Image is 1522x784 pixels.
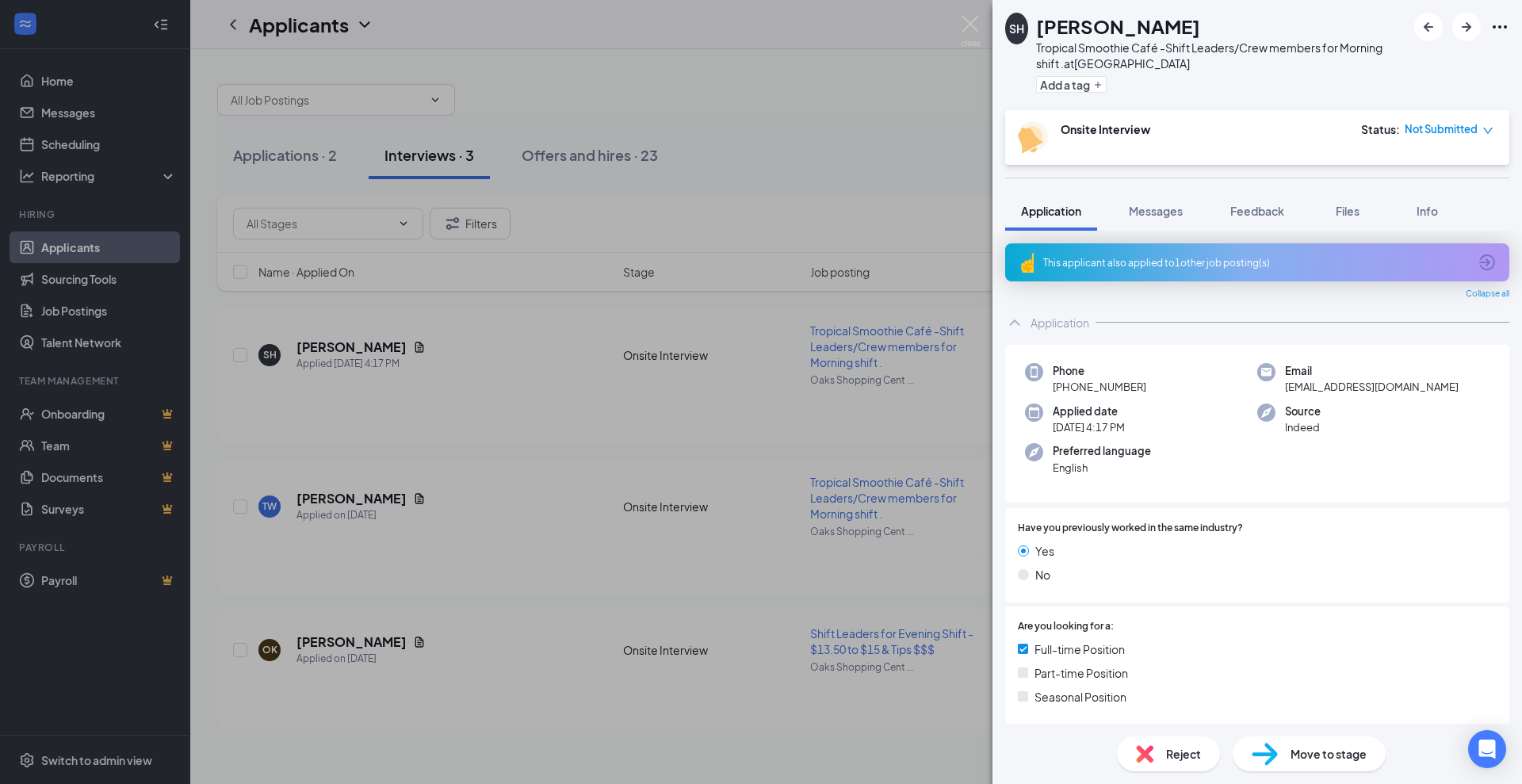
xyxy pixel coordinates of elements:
[1053,443,1151,459] span: Preferred language
[1452,13,1481,41] button: ArrowRight
[1285,379,1459,395] span: [EMAIL_ADDRESS][DOMAIN_NAME]
[1093,80,1103,90] svg: Plus
[1053,403,1125,419] span: Applied date
[1466,288,1509,300] span: Collapse all
[1414,13,1443,41] button: ArrowLeftNew
[1061,122,1150,136] b: Onsite Interview
[1035,566,1050,583] span: No
[1285,403,1321,419] span: Source
[1036,76,1107,93] button: PlusAdd a tag
[1478,253,1497,272] svg: ArrowCircle
[1035,542,1054,560] span: Yes
[1036,40,1406,71] div: Tropical Smoothie Café -Shift Leaders/Crew members for Morning shift . at [GEOGRAPHIC_DATA]
[1036,13,1200,40] h1: [PERSON_NAME]
[1018,521,1243,536] span: Have you previously worked in the same industry?
[1482,125,1493,136] span: down
[1053,419,1125,435] span: [DATE] 4:17 PM
[1291,745,1367,763] span: Move to stage
[1419,17,1438,36] svg: ArrowLeftNew
[1285,363,1459,379] span: Email
[1230,204,1284,218] span: Feedback
[1034,664,1128,682] span: Part-time Position
[1285,419,1321,435] span: Indeed
[1009,21,1024,36] div: SH
[1405,121,1478,137] span: Not Submitted
[1034,688,1126,706] span: Seasonal Position
[1166,745,1201,763] span: Reject
[1468,730,1506,768] div: Open Intercom Messenger
[1417,204,1438,218] span: Info
[1490,17,1509,36] svg: Ellipses
[1034,641,1125,658] span: Full-time Position
[1053,363,1146,379] span: Phone
[1005,313,1024,332] svg: ChevronUp
[1336,204,1359,218] span: Files
[1021,204,1081,218] span: Application
[1053,460,1151,476] span: English
[1129,204,1183,218] span: Messages
[1031,315,1089,331] div: Application
[1053,379,1146,395] span: [PHONE_NUMBER]
[1043,256,1468,270] div: This applicant also applied to 1 other job posting(s)
[1457,17,1476,36] svg: ArrowRight
[1361,121,1400,137] div: Status :
[1018,619,1114,634] span: Are you looking for a:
